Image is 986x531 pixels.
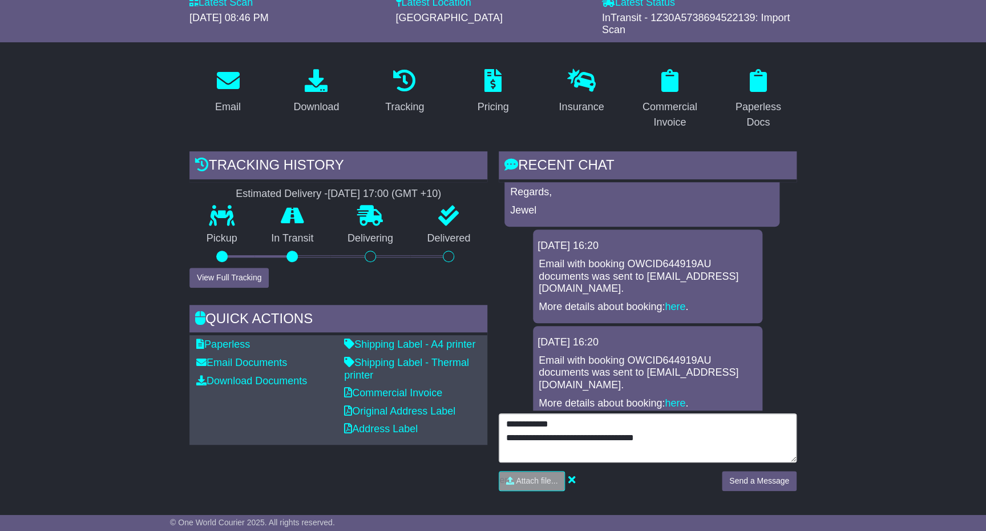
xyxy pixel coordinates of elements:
[539,355,757,392] p: Email with booking OWCID644919AU documents was sent to [EMAIL_ADDRESS][DOMAIN_NAME].
[344,339,475,350] a: Shipping Label - A4 printer
[539,301,757,313] p: More details about booking: .
[344,405,455,417] a: Original Address Label
[602,12,790,36] span: InTransit - 1Z30A5738694522139: Import Scan
[538,240,758,252] div: [DATE] 16:20
[330,232,410,245] p: Delivering
[344,423,418,435] a: Address Label
[410,232,488,245] p: Delivered
[378,65,431,119] a: Tracking
[344,357,469,381] a: Shipping Label - Thermal printer
[470,65,516,119] a: Pricing
[189,12,269,23] span: [DATE] 08:46 PM
[189,188,487,200] div: Estimated Delivery -
[344,387,442,399] a: Commercial Invoice
[722,471,797,491] button: Send a Message
[196,357,287,368] a: Email Documents
[293,99,339,115] div: Download
[639,99,701,130] div: Commercial Invoice
[499,151,797,182] div: RECENT CHAT
[665,397,685,409] a: here
[254,232,331,245] p: In Transit
[539,397,757,410] p: More details about booking: .
[170,518,335,527] span: © One World Courier 2025. All rights reserved.
[510,204,774,217] p: Jewel
[328,188,441,200] div: [DATE] 17:00 (GMT +10)
[539,258,757,295] p: Email with booking OWCID644919AU documents was sent to [EMAIL_ADDRESS][DOMAIN_NAME].
[727,99,789,130] div: Paperless Docs
[559,99,604,115] div: Insurance
[286,65,346,119] a: Download
[196,375,307,387] a: Download Documents
[631,65,708,134] a: Commercial Invoice
[395,12,502,23] span: [GEOGRAPHIC_DATA]
[189,268,269,288] button: View Full Tracking
[215,99,241,115] div: Email
[385,99,424,115] div: Tracking
[196,339,250,350] a: Paperless
[189,151,487,182] div: Tracking history
[720,65,797,134] a: Paperless Docs
[189,232,254,245] p: Pickup
[551,65,611,119] a: Insurance
[538,336,758,349] div: [DATE] 16:20
[665,301,685,312] a: here
[208,65,248,119] a: Email
[189,305,487,336] div: Quick Actions
[477,99,508,115] div: Pricing
[510,186,774,199] p: Regards,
